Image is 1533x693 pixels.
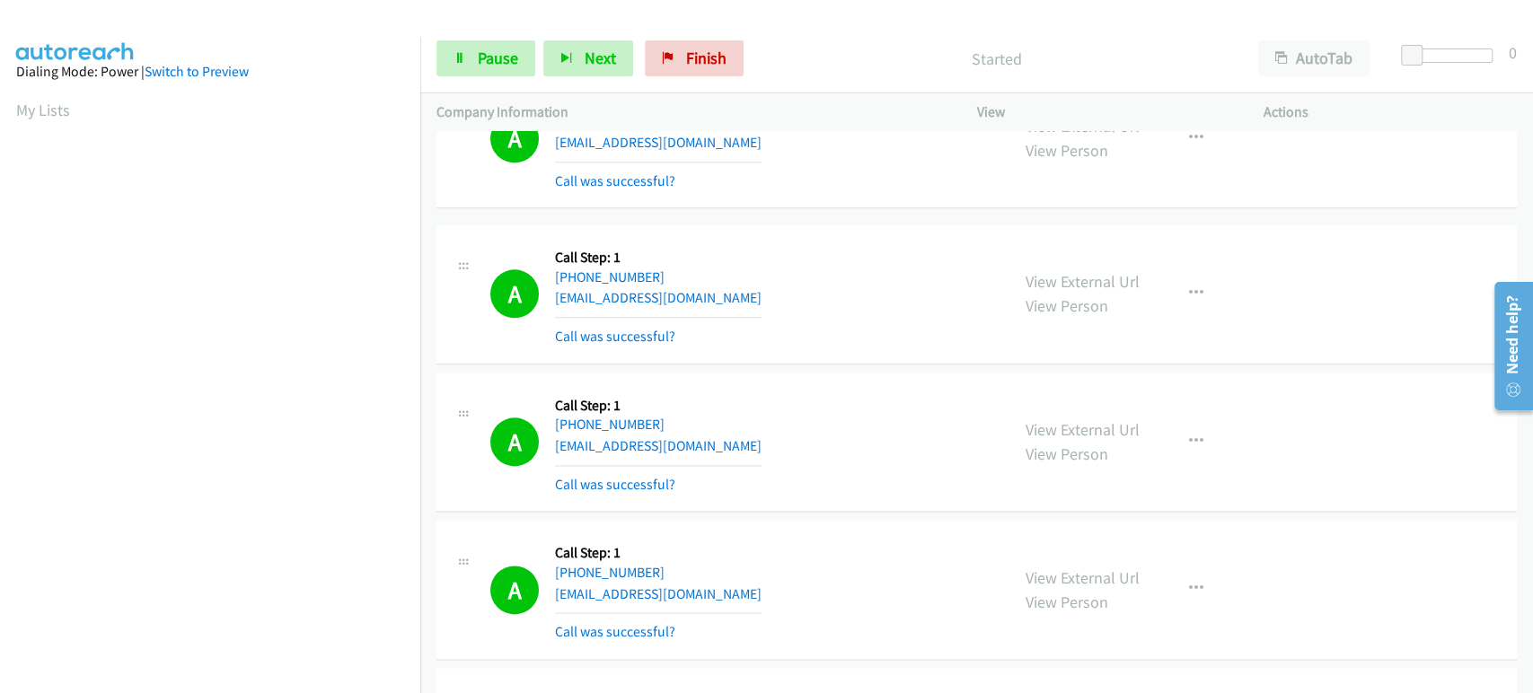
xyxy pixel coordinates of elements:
button: AutoTab [1258,40,1370,76]
h5: Call Step: 1 [555,397,762,415]
h1: A [490,566,539,614]
h1: A [490,417,539,466]
a: View Person [1026,592,1108,612]
a: View External Url [1026,116,1140,136]
p: View [977,101,1231,123]
a: [PHONE_NUMBER] [555,268,665,285]
h5: Call Step: 1 [555,249,762,267]
a: Call was successful? [555,623,675,640]
a: [EMAIL_ADDRESS][DOMAIN_NAME] [555,437,762,454]
a: Call was successful? [555,476,675,493]
div: 0 [1509,40,1517,65]
a: [EMAIL_ADDRESS][DOMAIN_NAME] [555,585,762,602]
a: My Lists [16,100,70,120]
iframe: Resource Center [1482,275,1533,417]
a: [PHONE_NUMBER] [555,416,665,433]
a: View External Url [1026,419,1140,440]
a: View Person [1026,295,1108,316]
a: [EMAIL_ADDRESS][DOMAIN_NAME] [555,134,762,151]
button: Next [543,40,633,76]
h5: Call Step: 1 [555,544,762,562]
a: [EMAIL_ADDRESS][DOMAIN_NAME] [555,289,762,306]
a: View External Url [1026,567,1140,588]
div: Dialing Mode: Power | [16,61,404,83]
span: Finish [686,48,727,68]
a: View Person [1026,140,1108,161]
p: Started [768,47,1226,71]
div: Delay between calls (in seconds) [1410,48,1493,63]
a: Call was successful? [555,172,675,189]
a: View External Url [1026,271,1140,292]
a: Finish [645,40,744,76]
p: Company Information [436,101,945,123]
a: View Person [1026,443,1108,464]
span: Pause [478,48,518,68]
a: Call was successful? [555,328,675,345]
h1: A [490,114,539,162]
span: Next [585,48,616,68]
a: Pause [436,40,535,76]
a: [PHONE_NUMBER] [555,564,665,581]
p: Actions [1263,101,1517,123]
a: Switch to Preview [145,63,249,80]
h1: A [490,269,539,318]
